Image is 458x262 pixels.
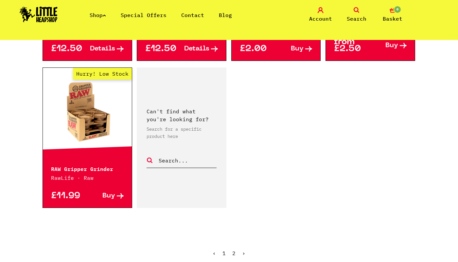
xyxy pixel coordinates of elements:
p: Can't find what you're looking for? [147,107,217,123]
span: Buy [102,193,115,199]
p: Search for a specific product here [147,125,217,140]
p: £2.00 [240,46,276,52]
a: Shop [90,12,106,18]
li: « Previous [213,251,216,256]
p: £12.50 [145,46,182,52]
img: Little Head Shop Logo [20,7,58,22]
a: Details [182,46,218,52]
p: £11.99 [51,193,87,199]
span: Hurry! Low Stock [73,68,132,80]
p: RawLife · Raw [51,174,124,182]
span: 1 [222,250,226,256]
a: Blog [219,12,232,18]
p: £12.50 [51,46,87,52]
span: Buy [385,42,398,49]
span: ‹ [213,250,216,256]
span: Details [184,46,209,52]
a: Search [340,7,373,23]
a: Contact [181,12,204,18]
p: from £2.50 [334,39,370,52]
a: Next » [242,250,245,256]
a: 2 [232,250,236,256]
a: Hurry! Low Stock [43,79,132,145]
a: Buy [276,46,312,52]
a: Buy [87,193,124,199]
p: RAW Gripper Grinder [51,164,124,172]
a: Buy [370,39,407,52]
span: Basket [383,15,402,23]
a: 0 Basket [376,7,409,23]
span: Buy [291,46,304,52]
span: 0 [394,6,401,13]
span: Account [309,15,332,23]
span: Search [347,15,366,23]
a: Special Offers [121,12,167,18]
a: Details [87,46,124,52]
input: Search... [158,156,217,165]
span: Details [90,46,115,52]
